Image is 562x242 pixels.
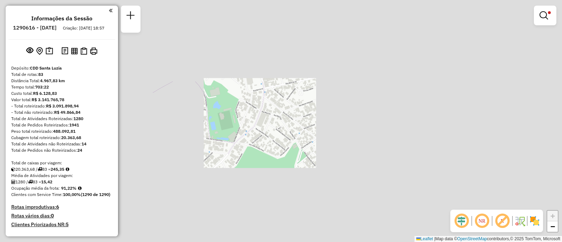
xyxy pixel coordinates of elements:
[529,215,540,227] img: Exibir/Ocultar setores
[38,167,42,171] i: Total de rotas
[77,148,82,153] strong: 24
[550,222,555,231] span: −
[61,135,81,140] strong: 20.363,68
[35,46,44,57] button: Centralizar mapa no depósito ou ponto de apoio
[60,25,107,31] div: Criação: [DATE] 18:57
[33,91,57,96] strong: R$ 6.128,83
[81,141,86,146] strong: 14
[53,129,76,134] strong: 488.092,81
[11,97,112,103] div: Valor total:
[11,166,112,172] div: 20.363,68 / 83 =
[11,116,112,122] div: Total de Atividades Roteirizadas:
[514,215,525,227] img: Fluxo de ruas
[11,71,112,78] div: Total de rotas:
[11,135,112,141] div: Cubagem total roteirizado:
[69,122,79,127] strong: 1941
[11,78,112,84] div: Distância Total:
[11,192,63,197] span: Clientes com Service Time:
[41,179,52,184] strong: 15,42
[79,46,89,56] button: Visualizar Romaneio
[60,46,70,57] button: Logs desbloquear sessão
[30,65,62,71] strong: CDD Santa Luzia
[38,72,43,77] strong: 83
[51,212,54,219] strong: 0
[547,211,558,221] a: Zoom in
[11,172,112,179] div: Média de Atividades por viagem:
[11,204,112,210] h4: Rotas improdutivas:
[416,236,433,241] a: Leaflet
[63,192,81,197] strong: 100,00%
[453,212,470,229] span: Ocultar deslocamento
[11,90,112,97] div: Custo total:
[11,147,112,153] div: Total de Pedidos não Roteirizados:
[550,211,555,220] span: +
[13,25,57,31] h6: 1290616 - [DATE]
[11,109,112,116] div: - Total não roteirizado:
[81,192,110,197] strong: (1290 de 1290)
[11,84,112,90] div: Tempo total:
[25,45,35,57] button: Exibir sessão original
[73,116,83,121] strong: 1280
[56,204,59,210] strong: 6
[61,185,77,191] strong: 91,22%
[11,141,112,147] div: Total de Atividades não Roteirizadas:
[457,236,487,241] a: OpenStreetMap
[11,103,112,109] div: - Total roteirizado:
[35,84,49,90] strong: 703:22
[11,213,112,219] h4: Rotas vários dias:
[66,167,69,171] i: Meta Caixas/viagem: 196,56 Diferença: 48,79
[11,222,112,228] h4: Clientes Priorizados NR:
[44,46,54,57] button: Painel de Sugestão
[537,8,554,22] a: Exibir filtros
[11,179,112,185] div: 1280 / 83 =
[70,46,79,55] button: Visualizar relatório de Roteirização
[54,110,80,115] strong: R$ 49.866,84
[124,8,138,24] a: Nova sessão e pesquisa
[31,15,92,22] h4: Informações da Sessão
[473,212,490,229] span: Ocultar NR
[66,221,68,228] strong: 5
[11,180,15,184] i: Total de Atividades
[32,97,64,102] strong: R$ 3.141.765,78
[11,185,60,191] span: Ocupação média da frota:
[11,128,112,135] div: Peso total roteirizado:
[434,236,435,241] span: |
[11,65,112,71] div: Depósito:
[547,221,558,232] a: Zoom out
[46,103,79,109] strong: R$ 3.091.898,94
[78,186,81,190] em: Média calculada utilizando a maior ocupação (%Peso ou %Cubagem) de cada rota da sessão. Rotas cro...
[28,180,33,184] i: Total de rotas
[40,78,65,83] strong: 4.967,83 km
[11,122,112,128] div: Total de Pedidos Roteirizados:
[548,11,551,14] span: Filtro Ativo
[109,6,112,14] a: Clique aqui para minimizar o painel
[11,167,15,171] i: Cubagem total roteirizado
[89,46,99,56] button: Imprimir Rotas
[51,166,64,172] strong: 245,35
[11,160,112,166] div: Total de caixas por viagem:
[414,236,562,242] div: Map data © contributors,© 2025 TomTom, Microsoft
[494,212,511,229] span: Exibir rótulo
